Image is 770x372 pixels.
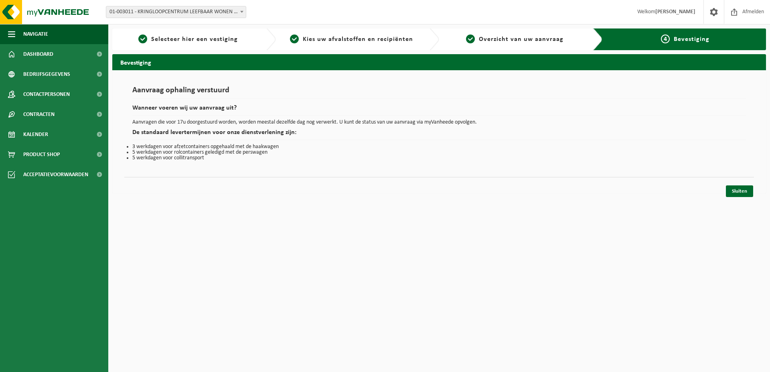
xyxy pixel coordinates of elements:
[280,35,423,44] a: 2Kies uw afvalstoffen en recipiënten
[479,36,563,43] span: Overzicht van uw aanvraag
[466,35,475,43] span: 3
[23,84,70,104] span: Contactpersonen
[23,44,53,64] span: Dashboard
[655,9,695,15] strong: [PERSON_NAME]
[132,155,746,161] li: 5 werkdagen voor collitransport
[116,35,260,44] a: 1Selecteer hier een vestiging
[132,120,746,125] p: Aanvragen die voor 17u doorgestuurd worden, worden meestal dezelfde dag nog verwerkt. U kunt de s...
[23,124,48,144] span: Kalender
[303,36,413,43] span: Kies uw afvalstoffen en recipiënten
[23,165,88,185] span: Acceptatievoorwaarden
[112,54,766,70] h2: Bevestiging
[138,35,147,43] span: 1
[726,185,753,197] a: Sluiten
[132,150,746,155] li: 5 werkdagen voor rolcontainers geledigd met de perswagen
[132,86,746,99] h1: Aanvraag ophaling verstuurd
[23,24,48,44] span: Navigatie
[151,36,238,43] span: Selecteer hier een vestiging
[23,104,55,124] span: Contracten
[23,144,60,165] span: Product Shop
[106,6,246,18] span: 01-003011 - KRINGLOOPCENTRUM LEEFBAAR WONEN - RUDDERVOORDE
[443,35,587,44] a: 3Overzicht van uw aanvraag
[290,35,299,43] span: 2
[132,129,746,140] h2: De standaard levertermijnen voor onze dienstverlening zijn:
[661,35,670,43] span: 4
[23,64,70,84] span: Bedrijfsgegevens
[132,105,746,116] h2: Wanneer voeren wij uw aanvraag uit?
[132,144,746,150] li: 3 werkdagen voor afzetcontainers opgehaald met de haakwagen
[674,36,709,43] span: Bevestiging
